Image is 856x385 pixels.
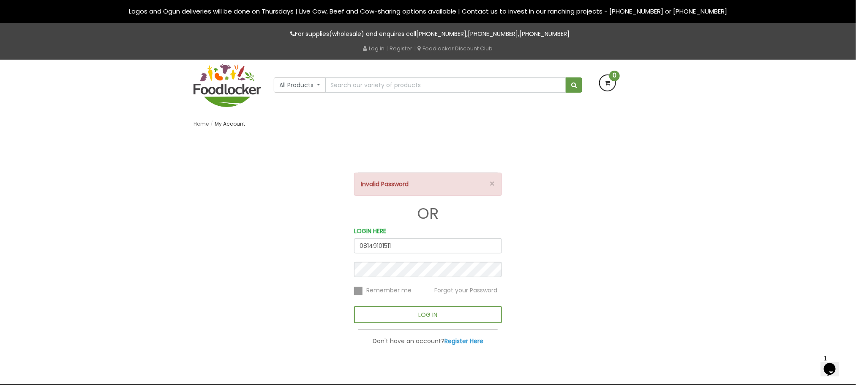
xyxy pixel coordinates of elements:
[366,286,412,295] span: Remember me
[194,120,209,127] a: Home
[3,3,7,11] span: 1
[804,332,856,372] iframe: chat widget
[354,205,502,222] h1: OR
[434,286,497,295] span: Forgot your Password
[414,44,416,52] span: |
[194,64,261,107] img: FoodLocker
[354,336,502,346] p: Don't have an account?
[363,44,385,52] a: Log in
[129,7,727,16] span: Lagos and Ogun deliveries will be done on Thursdays | Live Cow, Beef and Cow-sharing options avai...
[354,306,502,323] button: LOG IN
[194,29,662,39] p: For supplies(wholesale) and enquires call , ,
[390,44,413,52] a: Register
[520,30,570,38] a: [PHONE_NUMBER]
[325,77,566,93] input: Search our variety of products
[376,150,480,167] iframe: fb:login_button Facebook Social Plugin
[274,77,326,93] button: All Products
[489,179,495,188] button: ×
[609,71,620,81] span: 0
[354,238,502,253] input: Email
[444,337,483,345] a: Register Here
[468,30,518,38] a: [PHONE_NUMBER]
[354,226,386,236] label: LOGIN HERE
[361,180,409,188] strong: Invalid Password
[417,30,467,38] a: [PHONE_NUMBER]
[418,44,493,52] a: Foodlocker Discount Club
[387,44,388,52] span: |
[434,286,497,294] a: Forgot your Password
